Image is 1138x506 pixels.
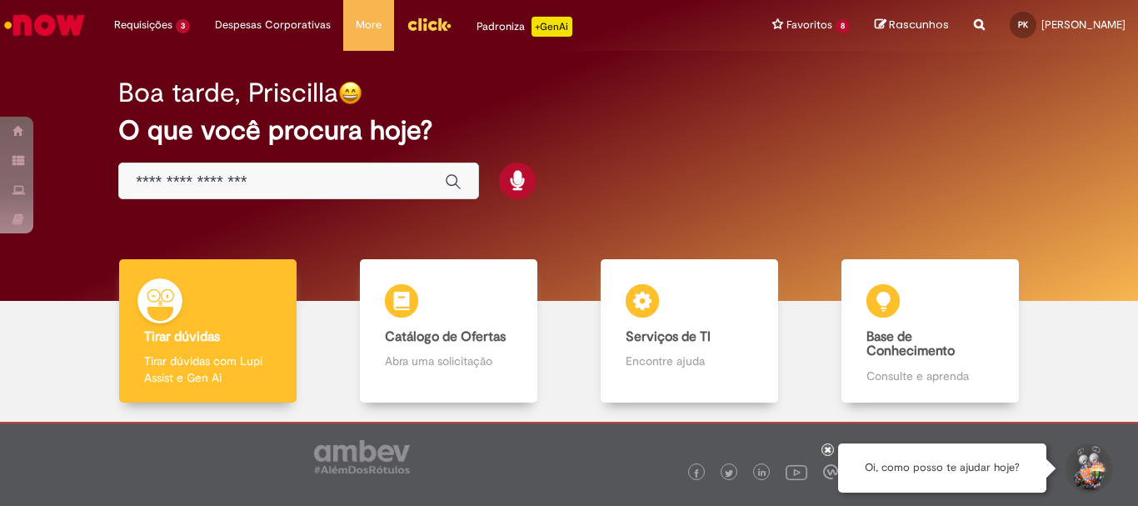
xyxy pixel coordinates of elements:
b: Tirar dúvidas [144,328,220,345]
p: Abra uma solicitação [385,353,512,369]
span: Despesas Corporativas [215,17,331,33]
h2: O que você procura hoje? [118,116,1020,145]
img: click_logo_yellow_360x200.png [407,12,452,37]
a: Tirar dúvidas Tirar dúvidas com Lupi Assist e Gen Ai [87,259,328,403]
span: More [356,17,382,33]
h2: Boa tarde, Priscilla [118,78,338,108]
img: logo_footer_ambev_rotulo_gray.png [314,440,410,473]
b: Base de Conhecimento [866,328,955,360]
img: happy-face.png [338,81,362,105]
img: logo_footer_youtube.png [786,461,807,483]
span: PK [1018,19,1028,30]
button: Iniciar Conversa de Suporte [1063,443,1113,493]
span: [PERSON_NAME] [1041,18,1126,32]
div: Oi, como posso te ajudar hoje? [838,443,1046,493]
b: Catálogo de Ofertas [385,328,506,345]
p: Consulte e aprenda [866,368,993,384]
img: logo_footer_linkedin.png [758,468,766,478]
p: Tirar dúvidas com Lupi Assist e Gen Ai [144,353,271,386]
b: Serviços de TI [626,328,711,345]
span: 3 [176,19,190,33]
p: Encontre ajuda [626,353,752,369]
img: logo_footer_facebook.png [692,469,701,478]
span: 8 [836,19,850,33]
div: Padroniza [477,17,572,37]
img: logo_footer_twitter.png [725,469,733,478]
span: Favoritos [786,17,832,33]
a: Base de Conhecimento Consulte e aprenda [810,259,1051,403]
img: ServiceNow [2,8,87,42]
a: Rascunhos [875,18,949,33]
span: Requisições [114,17,172,33]
a: Serviços de TI Encontre ajuda [569,259,810,403]
p: +GenAi [532,17,572,37]
img: logo_footer_workplace.png [823,464,838,479]
span: Rascunhos [889,17,949,33]
a: Catálogo de Ofertas Abra uma solicitação [328,259,569,403]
